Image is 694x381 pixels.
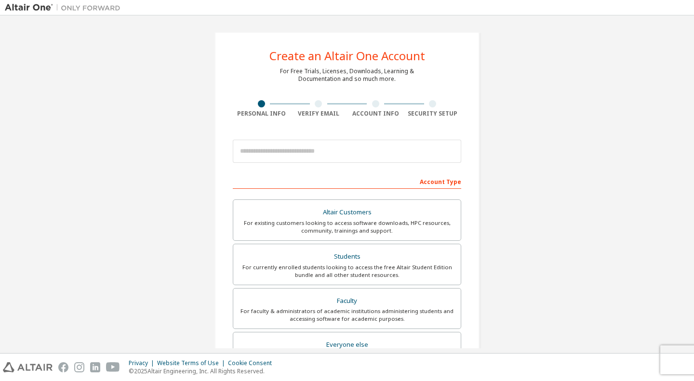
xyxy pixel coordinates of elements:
div: For Free Trials, Licenses, Downloads, Learning & Documentation and so much more. [280,67,414,83]
img: youtube.svg [106,362,120,372]
img: facebook.svg [58,362,68,372]
div: Account Info [347,110,404,118]
div: Verify Email [290,110,347,118]
div: Account Type [233,173,461,189]
p: © 2025 Altair Engineering, Inc. All Rights Reserved. [129,367,278,375]
div: Cookie Consent [228,359,278,367]
img: altair_logo.svg [3,362,53,372]
img: instagram.svg [74,362,84,372]
div: Altair Customers [239,206,455,219]
div: Students [239,250,455,263]
div: Create an Altair One Account [269,50,425,62]
div: Everyone else [239,338,455,352]
div: Website Terms of Use [157,359,228,367]
img: Altair One [5,3,125,13]
div: Faculty [239,294,455,308]
div: For currently enrolled students looking to access the free Altair Student Edition bundle and all ... [239,263,455,279]
div: Personal Info [233,110,290,118]
img: linkedin.svg [90,362,100,372]
div: For faculty & administrators of academic institutions administering students and accessing softwa... [239,307,455,323]
div: For existing customers looking to access software downloads, HPC resources, community, trainings ... [239,219,455,235]
div: Privacy [129,359,157,367]
div: Security Setup [404,110,462,118]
